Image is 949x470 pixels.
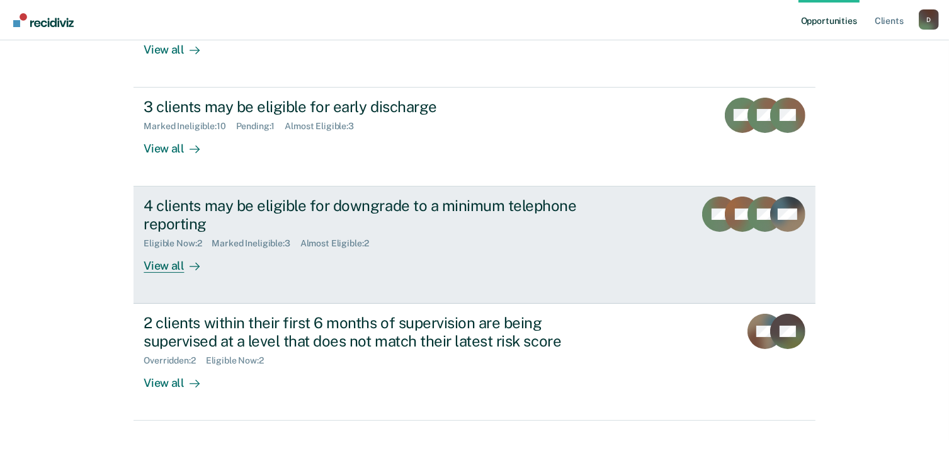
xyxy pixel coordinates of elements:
div: Overridden : 2 [144,355,205,366]
div: View all [144,131,214,156]
div: D [919,9,939,30]
div: Marked Ineligible : 3 [212,238,300,249]
div: Pending : 1 [236,121,285,132]
button: Profile dropdown button [919,9,939,30]
div: Eligible Now : 2 [206,355,274,366]
div: 4 clients may be eligible for downgrade to a minimum telephone reporting [144,197,586,233]
a: 3 clients may be eligible for early dischargeMarked Ineligible:10Pending:1Almost Eligible:3View all [134,88,815,186]
div: Almost Eligible : 2 [300,238,379,249]
div: Almost Eligible : 3 [285,121,364,132]
div: Marked Ineligible : 10 [144,121,236,132]
div: View all [144,248,214,273]
a: 4 clients may be eligible for downgrade to a minimum telephone reportingEligible Now:2Marked Inel... [134,186,815,304]
div: View all [144,365,214,390]
a: 2 clients within their first 6 months of supervision are being supervised at a level that does no... [134,304,815,421]
div: 3 clients may be eligible for early discharge [144,98,586,116]
div: View all [144,32,214,57]
img: Recidiviz [13,13,74,27]
div: Eligible Now : 2 [144,238,212,249]
div: 2 clients within their first 6 months of supervision are being supervised at a level that does no... [144,314,586,350]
